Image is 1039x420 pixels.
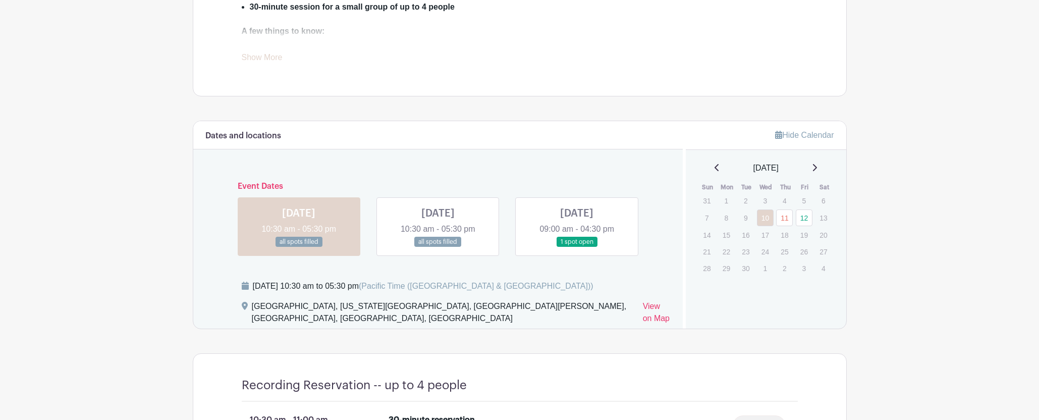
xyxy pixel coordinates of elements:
p: 26 [796,244,812,259]
p: 20 [815,227,832,243]
th: Mon [718,182,737,192]
p: 16 [737,227,754,243]
p: 7 [698,210,715,226]
th: Thu [776,182,795,192]
p: 23 [737,244,754,259]
p: 17 [757,227,774,243]
a: 11 [776,209,793,226]
th: Wed [756,182,776,192]
p: 4 [776,193,793,208]
li: Spots are but limited— to ensure everyone gets a chance. [250,37,798,49]
p: 18 [776,227,793,243]
p: 19 [796,227,812,243]
p: 25 [776,244,793,259]
a: 12 [796,209,812,226]
p: 30 [737,260,754,276]
p: 9 [737,210,754,226]
a: 10 [757,209,774,226]
p: 1 [718,193,735,208]
p: 4 [815,260,832,276]
div: [DATE] 10:30 am to 05:30 pm [253,280,593,292]
a: Hide Calendar [775,131,834,139]
strong: complimentary [284,39,342,47]
a: Show More [242,53,283,66]
p: 31 [698,193,715,208]
h6: Dates and locations [205,131,281,141]
p: 24 [757,244,774,259]
p: 1 [757,260,774,276]
p: 14 [698,227,715,243]
p: 15 [718,227,735,243]
p: 8 [718,210,735,226]
th: Fri [795,182,815,192]
h6: Event Dates [230,182,647,191]
th: Tue [737,182,756,192]
p: 29 [718,260,735,276]
p: 27 [815,244,832,259]
p: 28 [698,260,715,276]
th: Sat [814,182,834,192]
p: 6 [815,193,832,208]
span: (Pacific Time ([GEOGRAPHIC_DATA] & [GEOGRAPHIC_DATA])) [359,282,593,290]
div: [GEOGRAPHIC_DATA], [US_STATE][GEOGRAPHIC_DATA], [GEOGRAPHIC_DATA][PERSON_NAME], [GEOGRAPHIC_DATA]... [252,300,635,329]
p: 3 [757,193,774,208]
strong: A few things to know: [242,27,325,35]
p: 5 [796,193,812,208]
p: 2 [776,260,793,276]
p: 2 [737,193,754,208]
strong: 30-minute session for a small group of up to 4 people [250,3,455,11]
span: [DATE] [753,162,779,174]
th: Sun [698,182,718,192]
h4: Recording Reservation -- up to 4 people [242,378,467,393]
strong: reserve only one [387,39,451,47]
a: View on Map [643,300,671,329]
p: 21 [698,244,715,259]
p: 13 [815,210,832,226]
p: 22 [718,244,735,259]
p: 3 [796,260,812,276]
